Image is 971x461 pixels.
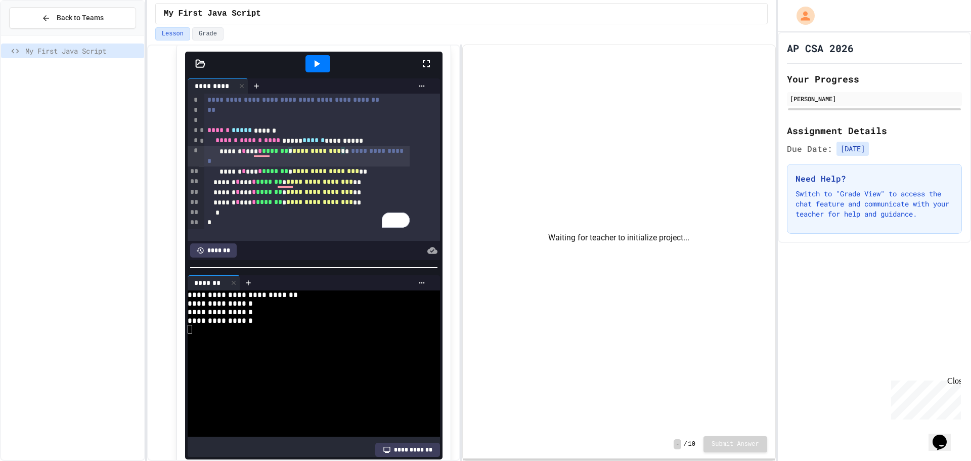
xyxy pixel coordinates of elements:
[712,440,759,448] span: Submit Answer
[192,27,224,40] button: Grade
[57,13,104,23] span: Back to Teams
[164,8,261,20] span: My First Java Script
[9,7,136,29] button: Back to Teams
[463,45,775,430] div: Waiting for teacher to initialize project...
[786,4,817,27] div: My Account
[790,94,959,103] div: [PERSON_NAME]
[787,143,832,155] span: Due Date:
[787,41,854,55] h1: AP CSA 2026
[929,421,961,451] iframe: chat widget
[25,46,140,56] span: My First Java Script
[787,72,962,86] h2: Your Progress
[796,173,953,185] h3: Need Help?
[204,62,417,230] div: To enrich screen reader interactions, please activate Accessibility in Grammarly extension settings
[796,189,953,219] p: Switch to "Grade View" to access the chat feature and communicate with your teacher for help and ...
[4,4,70,64] div: Chat with us now!Close
[683,440,687,448] span: /
[703,436,767,452] button: Submit Answer
[787,123,962,138] h2: Assignment Details
[688,440,695,448] span: 10
[674,439,681,449] span: -
[155,27,190,40] button: Lesson
[836,142,869,156] span: [DATE]
[887,376,961,420] iframe: chat widget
